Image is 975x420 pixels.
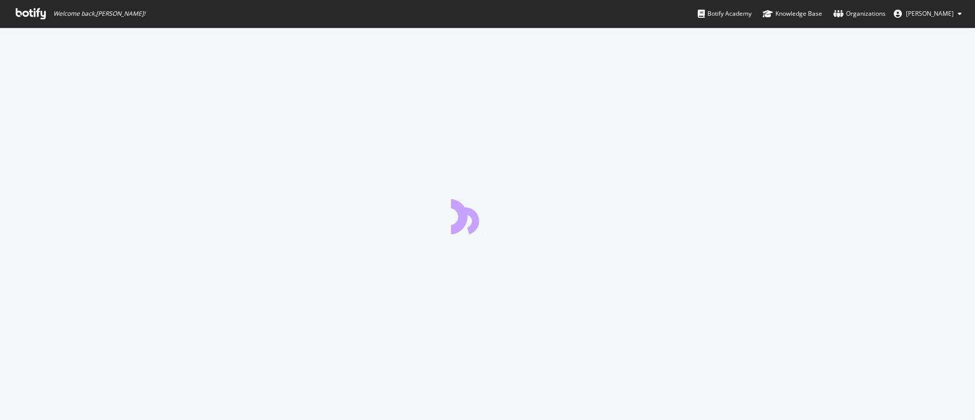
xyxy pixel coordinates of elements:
[886,6,970,22] button: [PERSON_NAME]
[698,9,752,19] div: Botify Academy
[833,9,886,19] div: Organizations
[763,9,822,19] div: Knowledge Base
[53,10,145,18] span: Welcome back, [PERSON_NAME] !
[906,9,954,18] span: Isobel Watson
[451,198,524,234] div: animation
